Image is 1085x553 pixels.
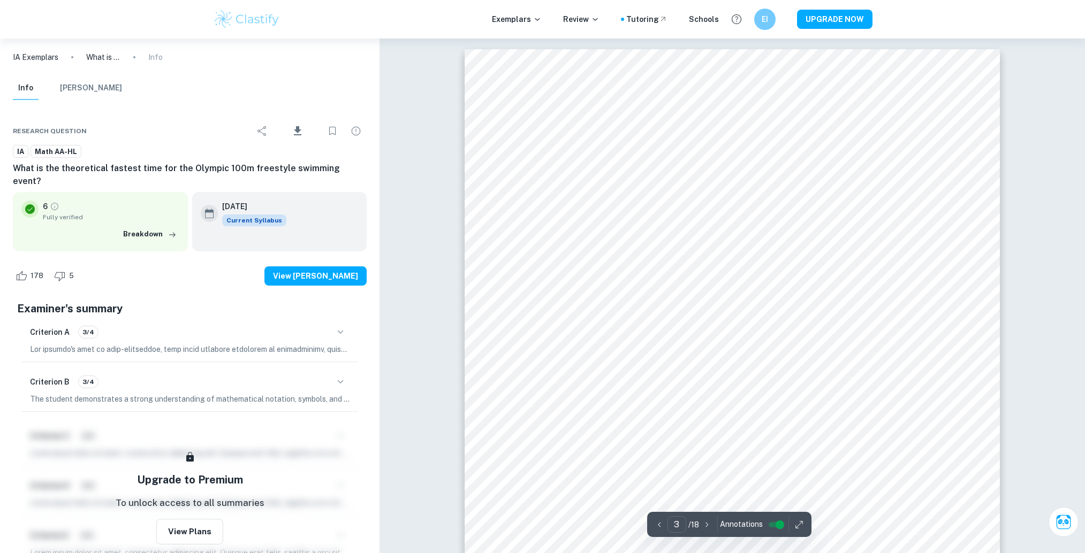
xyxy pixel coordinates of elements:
span: 178 [25,271,49,281]
h6: [DATE] [222,201,278,212]
h5: Upgrade to Premium [137,472,243,488]
button: EI [754,9,776,30]
h6: EI [758,13,771,25]
h6: What is the theoretical fastest time for the Olympic 100m freestyle swimming event? [13,162,367,188]
div: Download [275,117,320,145]
p: 6 [43,201,48,212]
p: / 18 [688,519,699,531]
button: Ask Clai [1049,507,1079,537]
a: Math AA-HL [31,145,81,158]
span: 3/4 [79,377,98,387]
button: [PERSON_NAME] [60,76,122,100]
span: 5 [63,271,80,281]
p: The student demonstrates a strong understanding of mathematical notation, symbols, and terminolog... [30,393,350,405]
p: Review [563,13,600,25]
img: Clastify logo [213,9,281,30]
h6: Criterion A [30,326,70,338]
button: View [PERSON_NAME] [264,266,367,286]
div: Bookmark [322,120,343,142]
h6: Criterion B [30,376,70,388]
p: Exemplars [492,13,542,25]
p: Lor ipsumdo's amet co adip-elitseddoe, temp incid utlabore etdolorem al enimadminimv, quisnostrud... [30,343,350,355]
p: To unlock access to all summaries [116,496,264,510]
a: Grade fully verified [50,202,59,211]
button: Info [13,76,39,100]
div: This exemplar is based on the current syllabus. Feel free to refer to it for inspiration/ideas wh... [222,214,286,226]
a: IA [13,145,28,158]
span: Math AA-HL [31,147,81,157]
span: IA [13,147,28,157]
button: UPGRADE NOW [797,10,872,29]
a: Tutoring [626,13,667,25]
span: Research question [13,126,87,136]
div: Report issue [345,120,367,142]
div: Like [13,267,49,285]
p: Info [148,51,163,63]
div: Share [252,120,273,142]
h5: Examiner's summary [17,301,362,317]
button: View Plans [156,519,223,544]
span: Annotations [720,519,763,530]
a: Schools [689,13,719,25]
p: What is the theoretical fastest time for the Olympic 100m freestyle swimming event? [86,51,120,63]
a: IA Exemplars [13,51,58,63]
button: Breakdown [120,226,179,242]
div: Dislike [51,267,80,285]
span: Fully verified [43,212,179,222]
span: Current Syllabus [222,214,286,226]
button: Help and Feedback [727,10,746,28]
span: 3/4 [79,327,98,337]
